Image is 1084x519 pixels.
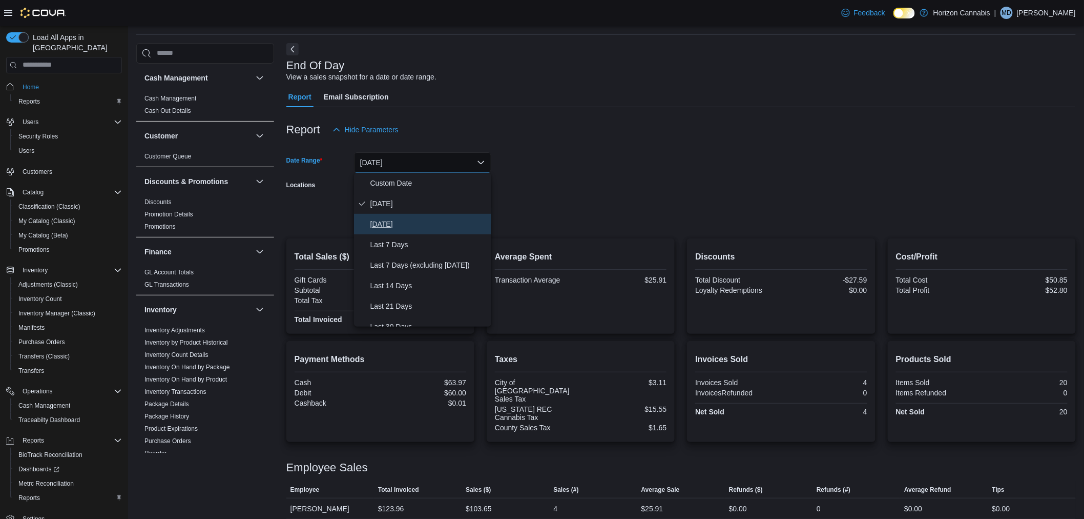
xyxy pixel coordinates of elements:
[18,97,40,106] span: Reports
[144,281,189,289] span: GL Transactions
[286,498,374,519] div: [PERSON_NAME]
[495,378,579,403] div: City of [GEOGRAPHIC_DATA] Sales Tax
[144,107,191,115] span: Cash Out Details
[984,286,1068,294] div: $52.80
[14,336,69,348] a: Purchase Orders
[14,145,38,157] a: Users
[18,494,40,502] span: Reports
[783,389,867,397] div: 0
[378,486,419,494] span: Total Invoiced
[18,81,122,93] span: Home
[290,486,320,494] span: Employee
[18,132,58,141] span: Security Roles
[14,322,122,334] span: Manifests
[144,268,194,276] span: GL Account Totals
[136,324,274,476] div: Inventory
[136,196,274,237] div: Discounts & Promotions
[18,81,43,93] a: Home
[14,95,122,108] span: Reports
[783,378,867,387] div: 4
[144,413,189,420] a: Package History
[495,353,666,366] h2: Taxes
[136,92,274,121] div: Cash Management
[295,276,379,284] div: Gift Cards
[144,247,172,257] h3: Finance
[904,486,951,494] span: Average Refund
[144,338,228,347] span: Inventory by Product Historical
[695,353,867,366] h2: Invoices Sold
[370,280,487,292] span: Last 14 Days
[695,286,779,294] div: Loyalty Redemptions
[144,364,230,371] a: Inventory On Hand by Package
[18,246,50,254] span: Promotions
[10,462,126,476] a: Dashboards
[14,400,122,412] span: Cash Management
[144,305,177,315] h3: Inventory
[144,131,252,141] button: Customer
[20,8,66,18] img: Cova
[18,231,68,239] span: My Catalog (Beta)
[144,376,227,383] a: Inventory On Hand by Product
[896,276,980,284] div: Total Cost
[18,165,122,178] span: Customers
[904,503,922,515] div: $0.00
[14,477,122,490] span: Metrc Reconciliation
[354,152,491,173] button: [DATE]
[14,492,44,504] a: Reports
[144,210,193,218] span: Promotion Details
[18,186,122,198] span: Catalog
[144,211,193,218] a: Promotion Details
[18,309,95,317] span: Inventory Manager (Classic)
[10,349,126,364] button: Transfers (Classic)
[10,129,126,144] button: Security Roles
[10,364,126,378] button: Transfers
[18,465,59,473] span: Dashboards
[286,59,345,72] h3: End Of Day
[994,7,996,19] p: |
[328,119,403,140] button: Hide Parameters
[370,300,487,312] span: Last 21 Days
[695,378,779,387] div: Invoices Sold
[14,350,122,363] span: Transfers (Classic)
[18,352,70,361] span: Transfers (Classic)
[18,338,65,346] span: Purchase Orders
[2,384,126,398] button: Operations
[695,389,779,397] div: InvoicesRefunded
[10,277,126,292] button: Adjustments (Classic)
[10,476,126,491] button: Metrc Reconciliation
[18,264,122,276] span: Inventory
[10,413,126,427] button: Traceabilty Dashboard
[583,276,667,284] div: $25.91
[1002,7,1012,19] span: MD
[10,292,126,306] button: Inventory Count
[144,131,178,141] h3: Customer
[144,437,191,445] a: Purchase Orders
[144,176,252,187] button: Discounts & Promotions
[144,247,252,257] button: Finance
[10,243,126,257] button: Promotions
[854,8,885,18] span: Feedback
[14,414,122,426] span: Traceabilty Dashboard
[354,173,491,327] div: Select listbox
[2,79,126,94] button: Home
[144,351,209,358] a: Inventory Count Details
[14,145,122,157] span: Users
[10,398,126,413] button: Cash Management
[18,416,80,424] span: Traceabilty Dashboard
[18,434,48,447] button: Reports
[14,350,74,363] a: Transfers (Classic)
[295,389,379,397] div: Debit
[370,238,487,251] span: Last 7 Days
[984,378,1068,387] div: 20
[896,251,1068,263] h2: Cost/Profit
[10,491,126,505] button: Reports
[378,503,404,515] div: $123.96
[144,223,176,231] span: Promotions
[553,486,578,494] span: Sales (#)
[144,152,191,161] span: Customer Queue
[18,385,57,397] button: Operations
[370,218,487,230] span: [DATE]
[18,385,122,397] span: Operations
[10,228,126,243] button: My Catalog (Beta)
[144,73,252,83] button: Cash Management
